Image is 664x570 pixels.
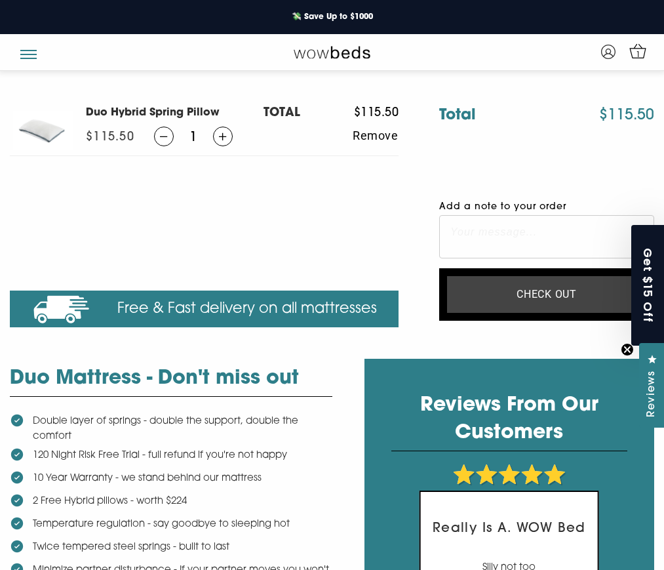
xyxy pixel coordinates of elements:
[86,106,264,120] h3: Duo Hybrid Spring Pillow
[439,106,476,127] h3: Total
[556,108,654,124] span: $115.50
[33,495,187,513] p: 2 Free Hybrid pillows - worth $224
[621,343,634,356] button: Close teaser
[33,449,287,467] p: 120 Night Risk Free Trial - full refund if you're not happy
[640,247,657,323] span: Get $15 Off
[32,293,91,325] img: notice-icon
[632,49,645,62] span: 1
[10,365,332,397] h3: Duo Mattress - Don't miss out
[33,472,262,490] p: 10 Year Warranty - we stand behind our mattress
[86,127,134,146] span: $115.50
[439,199,654,215] label: Add a note to your order
[20,293,388,325] p: Free & Fast delivery on all mattresses
[631,225,664,346] div: Get $15 OffClose teaser
[281,9,383,26] a: 💸 Save Up to $1000
[174,127,213,146] span: 1
[447,276,646,313] input: Check out
[33,518,290,536] p: Temperature regulation - say goodbye to sleeping hot
[391,389,627,451] h2: Reviews From Our Customers
[33,540,229,559] p: Twice tempered steel springs - built to last
[264,106,300,122] h5: TOTAL
[33,415,332,444] p: Double layer of springs - double the support, double the comfort
[627,40,650,63] a: 1
[294,45,370,58] img: Wow Beds Logo
[431,518,587,539] div: Really is a. WOW bed
[644,371,661,417] span: Reviews
[300,106,399,122] span: $115.50
[300,122,399,150] button: Remove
